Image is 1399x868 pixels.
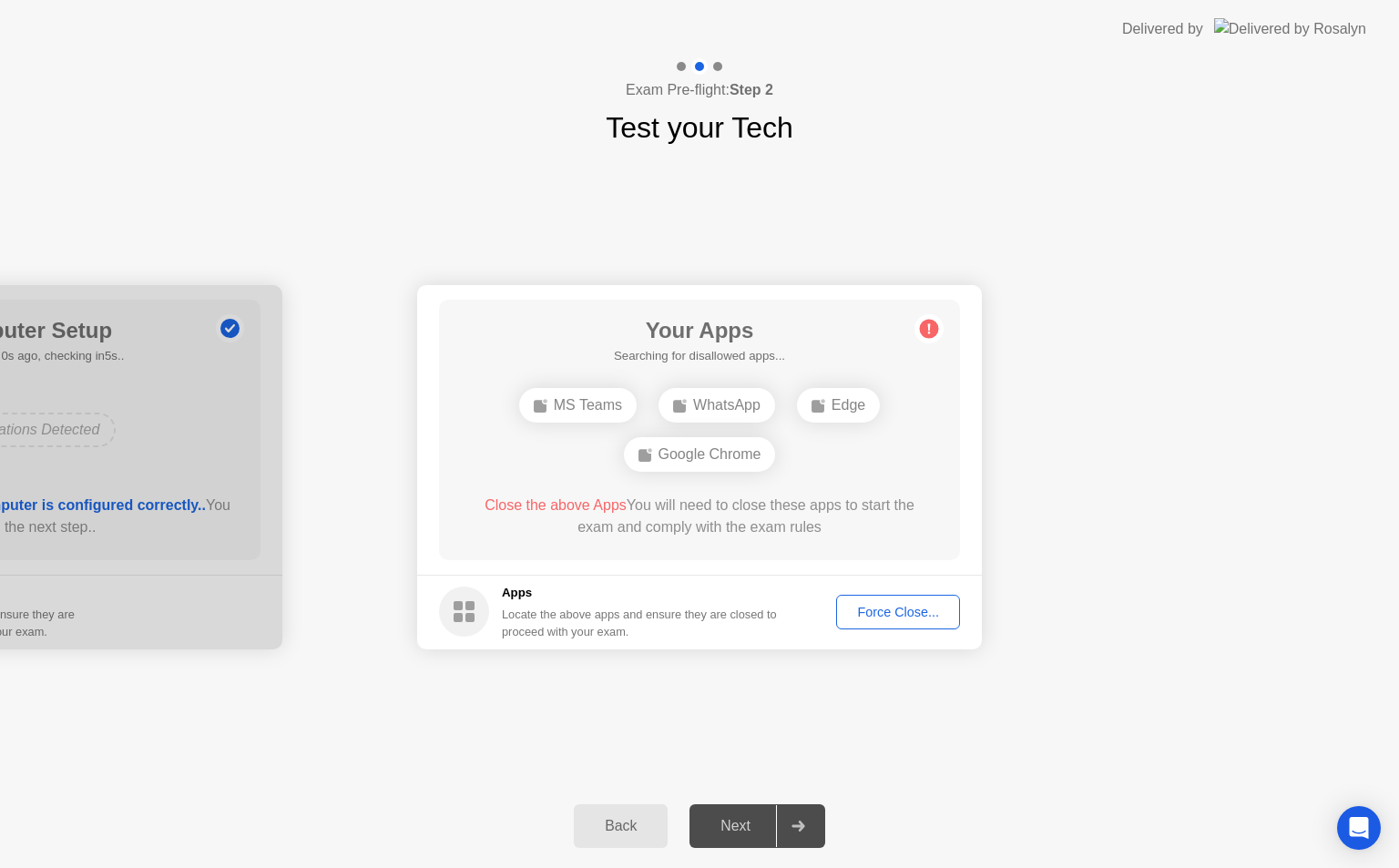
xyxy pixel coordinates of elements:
[465,495,934,538] div: You will need to close these apps to start the exam and comply with the exam rules
[614,314,785,347] h1: Your Apps
[579,818,662,834] div: Back
[695,818,776,834] div: Next
[797,388,880,423] div: Edge
[485,497,627,513] span: Close the above Apps
[730,82,773,97] b: Step 2
[1214,18,1366,39] img: Delivered by Rosalyn
[502,584,778,602] h5: Apps
[842,605,954,619] div: Force Close...
[689,804,825,848] button: Next
[574,804,668,848] button: Back
[519,388,637,423] div: MS Teams
[659,388,775,423] div: WhatsApp
[1337,806,1381,850] div: Open Intercom Messenger
[502,606,778,640] div: Locate the above apps and ensure they are closed to proceed with your exam.
[606,106,793,149] h1: Test your Tech
[836,595,960,629] button: Force Close...
[624,437,776,472] div: Google Chrome
[1122,18,1203,40] div: Delivered by
[626,79,773,101] h4: Exam Pre-flight:
[614,347,785,365] h5: Searching for disallowed apps...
